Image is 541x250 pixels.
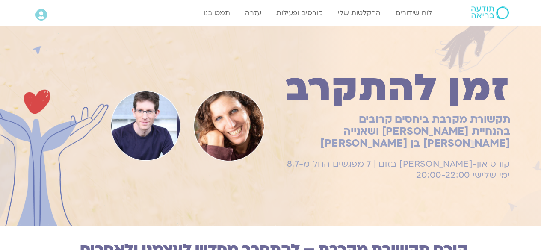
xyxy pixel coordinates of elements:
[272,5,327,21] a: קורסים ופעילות
[275,159,510,180] h1: קורס און-[PERSON_NAME] בזום | 7 מפגשים החל מ-8.7 ימי שלישי 20:00-22:00
[241,5,266,21] a: עזרה
[334,5,385,21] a: ההקלטות שלי
[391,5,436,21] a: לוח שידורים
[199,5,234,21] a: תמכו בנו
[471,6,509,19] img: תודעה בריאה
[275,114,510,150] h1: תקשורת מקרבת ביחסים קרובים בהנחיית [PERSON_NAME] ושאנייה [PERSON_NAME] בן [PERSON_NAME]
[275,71,510,105] h1: זמן להתקרב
